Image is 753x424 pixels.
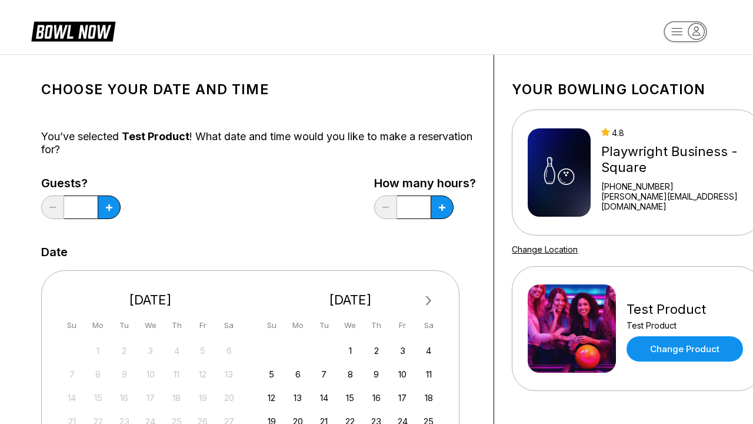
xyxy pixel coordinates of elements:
[142,366,158,382] div: Not available Wednesday, September 10th, 2025
[601,144,746,175] div: Playwright Business - Square
[142,343,158,359] div: Not available Wednesday, September 3rd, 2025
[368,366,384,382] div: Choose Thursday, October 9th, 2025
[142,390,158,406] div: Not available Wednesday, September 17th, 2025
[421,317,437,333] div: Sa
[601,181,746,191] div: [PHONE_NUMBER]
[195,317,211,333] div: Fr
[116,343,132,359] div: Not available Tuesday, September 2nd, 2025
[122,130,189,143] span: Test Product
[316,366,332,382] div: Choose Tuesday, October 7th, 2025
[421,343,437,359] div: Choose Saturday, October 4th, 2025
[419,291,438,310] button: Next Month
[290,317,306,333] div: Mo
[601,128,746,138] div: 4.8
[342,317,358,333] div: We
[395,366,411,382] div: Choose Friday, October 10th, 2025
[169,366,185,382] div: Not available Thursday, September 11th, 2025
[421,366,437,382] div: Choose Saturday, October 11th, 2025
[290,366,306,382] div: Choose Monday, October 6th, 2025
[627,320,743,330] div: Test Product
[259,292,442,308] div: [DATE]
[90,366,106,382] div: Not available Monday, September 8th, 2025
[264,317,279,333] div: Su
[41,177,121,190] label: Guests?
[169,343,185,359] div: Not available Thursday, September 4th, 2025
[195,343,211,359] div: Not available Friday, September 5th, 2025
[90,343,106,359] div: Not available Monday, September 1st, 2025
[627,336,743,362] a: Change Product
[368,390,384,406] div: Choose Thursday, October 16th, 2025
[41,81,476,98] h1: Choose your Date and time
[264,390,279,406] div: Choose Sunday, October 12th, 2025
[264,366,279,382] div: Choose Sunday, October 5th, 2025
[528,284,616,373] img: Test Product
[395,317,411,333] div: Fr
[627,302,743,317] div: Test Product
[64,317,80,333] div: Su
[169,390,185,406] div: Not available Thursday, September 18th, 2025
[59,292,242,308] div: [DATE]
[195,366,211,382] div: Not available Friday, September 12th, 2025
[142,317,158,333] div: We
[116,390,132,406] div: Not available Tuesday, September 16th, 2025
[342,343,358,359] div: Choose Wednesday, October 1st, 2025
[316,390,332,406] div: Choose Tuesday, October 14th, 2025
[221,366,237,382] div: Not available Saturday, September 13th, 2025
[342,366,358,382] div: Choose Wednesday, October 8th, 2025
[528,128,591,217] img: Playwright Business - Square
[374,177,476,190] label: How many hours?
[395,343,411,359] div: Choose Friday, October 3rd, 2025
[316,317,332,333] div: Tu
[368,343,384,359] div: Choose Thursday, October 2nd, 2025
[195,390,211,406] div: Not available Friday, September 19th, 2025
[221,343,237,359] div: Not available Saturday, September 6th, 2025
[342,390,358,406] div: Choose Wednesday, October 15th, 2025
[90,390,106,406] div: Not available Monday, September 15th, 2025
[169,317,185,333] div: Th
[512,244,578,254] a: Change Location
[221,317,237,333] div: Sa
[116,366,132,382] div: Not available Tuesday, September 9th, 2025
[90,317,106,333] div: Mo
[116,317,132,333] div: Tu
[395,390,411,406] div: Choose Friday, October 17th, 2025
[41,246,68,259] label: Date
[41,130,476,156] div: You’ve selected ! What date and time would you like to make a reservation for?
[290,390,306,406] div: Choose Monday, October 13th, 2025
[421,390,437,406] div: Choose Saturday, October 18th, 2025
[64,390,80,406] div: Not available Sunday, September 14th, 2025
[601,191,746,211] a: [PERSON_NAME][EMAIL_ADDRESS][DOMAIN_NAME]
[368,317,384,333] div: Th
[221,390,237,406] div: Not available Saturday, September 20th, 2025
[64,366,80,382] div: Not available Sunday, September 7th, 2025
